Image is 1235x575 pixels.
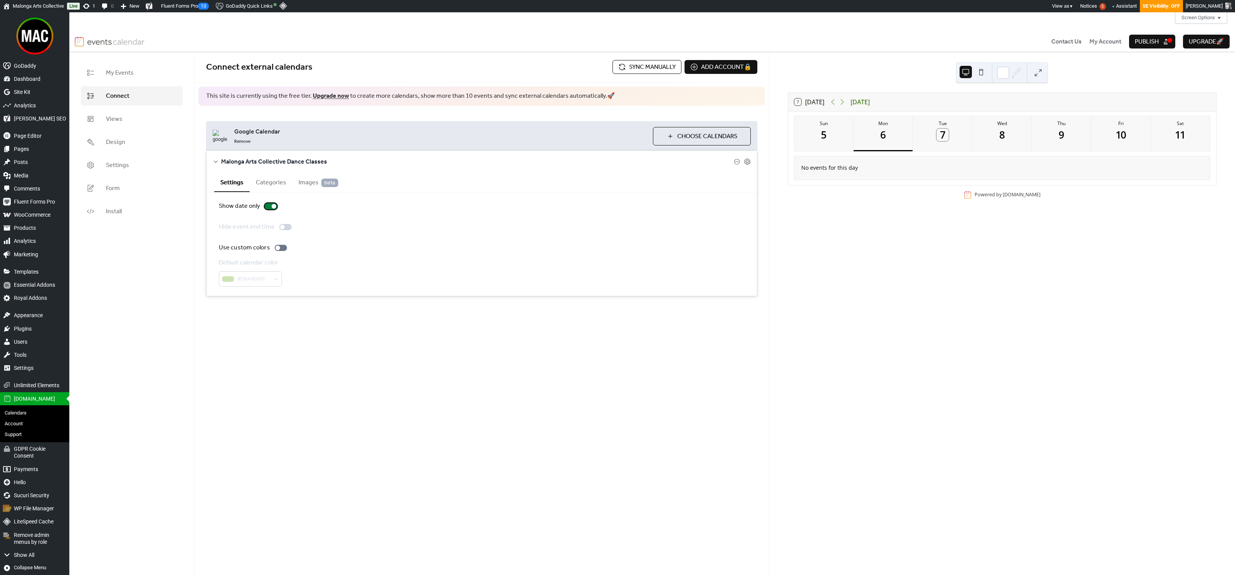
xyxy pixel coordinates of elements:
img: logo [75,37,84,47]
div: Tue [915,120,970,127]
div: Show date only [219,202,260,211]
button: Thu9 [1032,116,1091,151]
span: My Account [1089,37,1121,47]
div: Mon [856,120,911,127]
div: Fri [1094,120,1148,127]
a: Connect [81,86,183,105]
div: Sun [797,120,851,127]
span: beta [321,179,338,187]
a: Design [81,132,183,152]
button: Wed8 [972,116,1032,151]
a: My Account [1089,37,1121,46]
img: logotype [87,37,145,47]
button: Categories [250,172,292,191]
span: Settings [106,162,129,169]
div: 5 [817,129,830,141]
span: Choose Calendars [677,132,737,141]
div: 7 [936,129,949,141]
div: 10 [1114,129,1127,141]
div: 6 [877,129,890,141]
span: Contact Us [1051,37,1082,47]
a: Upgrade now [313,90,349,102]
div: 8 [996,129,1008,141]
a: [DOMAIN_NAME] [1003,191,1040,198]
button: Sun5 [794,116,854,151]
a: Views [81,109,183,129]
span: My Events [106,70,134,77]
button: Sync manually [612,60,681,74]
div: [DATE] [851,97,870,107]
button: Mon6 [854,116,913,151]
button: Fri10 [1091,116,1151,151]
button: Tue7 [913,116,972,151]
a: My Events [81,63,183,82]
div: No events for this day [795,159,1209,177]
button: Upgrade🚀 [1183,35,1230,48]
span: Sync manually [629,63,676,72]
span: Google Calendar [234,127,647,137]
span: Connect external calendars [206,59,312,76]
button: Sat11 [1151,116,1210,151]
span: Upgrade 🚀 [1189,37,1224,47]
span: Remove [234,139,250,145]
div: Default calendar color [219,258,280,267]
div: Powered by [975,191,1040,198]
button: Settings [214,172,250,192]
span: Connect [106,93,129,100]
span: This site is currently using the free tier. to create more calendars, show more than 10 events an... [206,92,615,100]
button: Choose Calendars [653,127,751,145]
span: Form [106,185,120,192]
span: Design [106,139,125,146]
span: Publish [1135,37,1159,47]
div: 11 [1174,129,1187,141]
span: Images [299,178,338,187]
div: Wed [975,120,1029,127]
button: 7[DATE] [792,97,827,107]
div: Thu [1034,120,1089,127]
div: Use custom colors [219,243,270,252]
button: Publish [1129,35,1175,48]
a: Form [81,179,183,198]
div: Hide event end time [219,222,275,232]
span: Install [106,208,122,215]
button: Screen Options [1175,12,1227,24]
button: Images beta [292,172,344,191]
a: Settings [81,155,183,175]
img: google [213,130,228,143]
a: Contact Us [1051,37,1082,46]
span: Malonga Arts Collective Dance Classes [221,157,734,167]
div: Sat [1153,120,1208,127]
a: Install [81,202,183,221]
span: Views [106,116,122,123]
div: 9 [1055,129,1068,141]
